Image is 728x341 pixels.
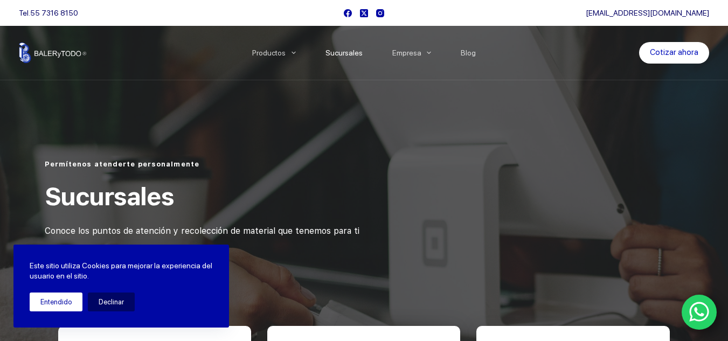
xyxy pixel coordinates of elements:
p: Este sitio utiliza Cookies para mejorar la experiencia del usuario en el sitio. [30,261,213,282]
a: Facebook [344,9,352,17]
a: Cotizar ahora [639,42,709,64]
span: Conoce los puntos de atención y recolección de material que tenemos para ti [45,226,359,236]
span: Permítenos atenderte personalmente [45,160,199,168]
button: Entendido [30,293,82,311]
button: Declinar [88,293,135,311]
a: WhatsApp [682,295,717,330]
a: 55 7316 8150 [30,9,78,17]
a: Instagram [376,9,384,17]
img: Balerytodo [19,43,86,63]
nav: Menu Principal [237,26,491,80]
a: X (Twitter) [360,9,368,17]
span: Tel. [19,9,78,17]
span: Sucursales [45,182,174,211]
a: [EMAIL_ADDRESS][DOMAIN_NAME] [586,9,709,17]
